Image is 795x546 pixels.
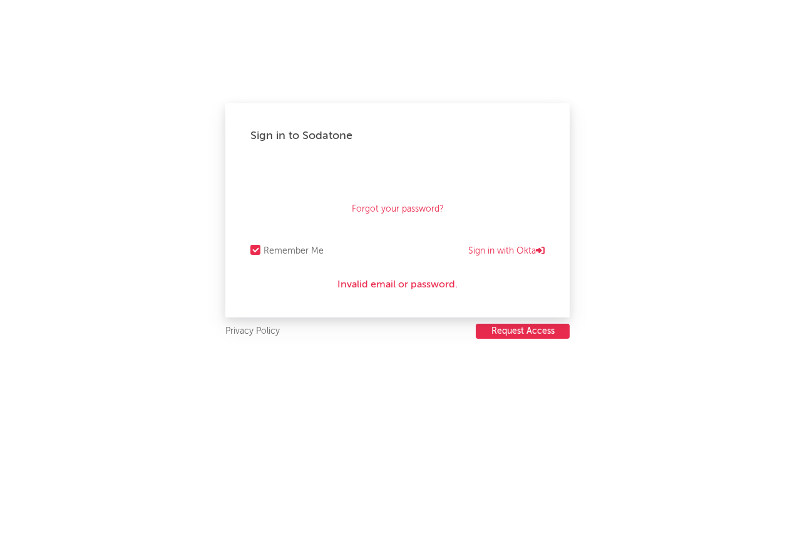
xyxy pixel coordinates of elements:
[250,277,545,292] div: Invalid email or password.
[352,202,444,217] a: Forgot your password?
[250,128,545,143] div: Sign in to Sodatone
[225,324,280,339] a: Privacy Policy
[264,244,324,259] div: Remember Me
[476,324,570,339] a: Request Access
[468,244,545,259] a: Sign in with Okta
[476,324,570,339] button: Request Access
